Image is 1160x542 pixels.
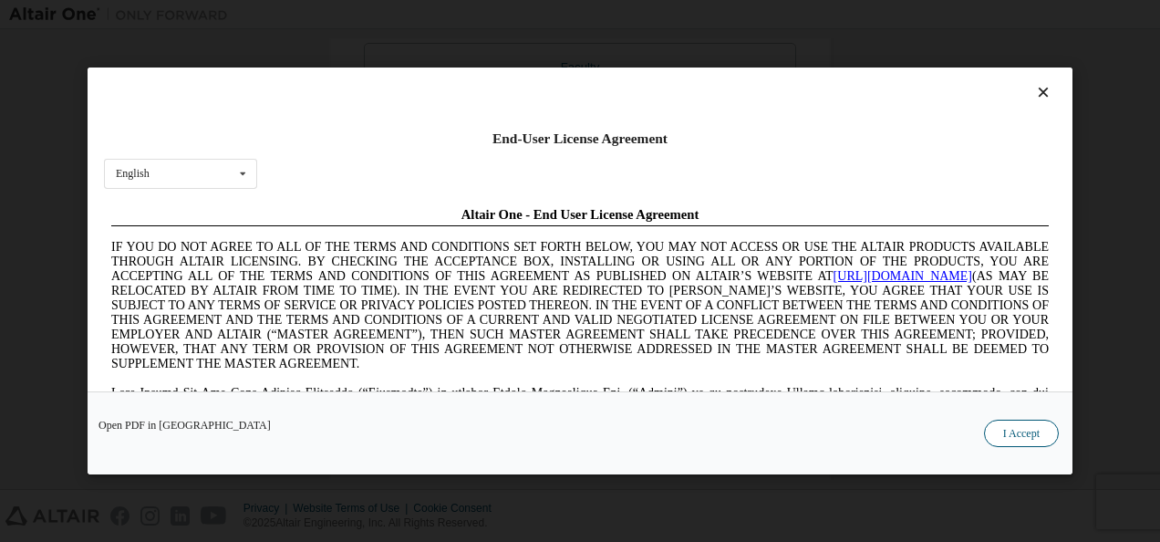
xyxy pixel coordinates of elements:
div: English [116,168,150,179]
button: I Accept [984,420,1059,447]
span: Lore Ipsumd Sit Ame Cons Adipisc Elitseddo (“Eiusmodte”) in utlabor Etdolo Magnaaliqua Eni. (“Adm... [7,186,945,317]
span: IF YOU DO NOT AGREE TO ALL OF THE TERMS AND CONDITIONS SET FORTH BELOW, YOU MAY NOT ACCESS OR USE... [7,40,945,171]
div: End-User License Agreement [104,130,1056,148]
a: Open PDF in [GEOGRAPHIC_DATA] [98,420,271,431]
span: Altair One - End User License Agreement [357,7,596,22]
a: [URL][DOMAIN_NAME] [730,69,868,83]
